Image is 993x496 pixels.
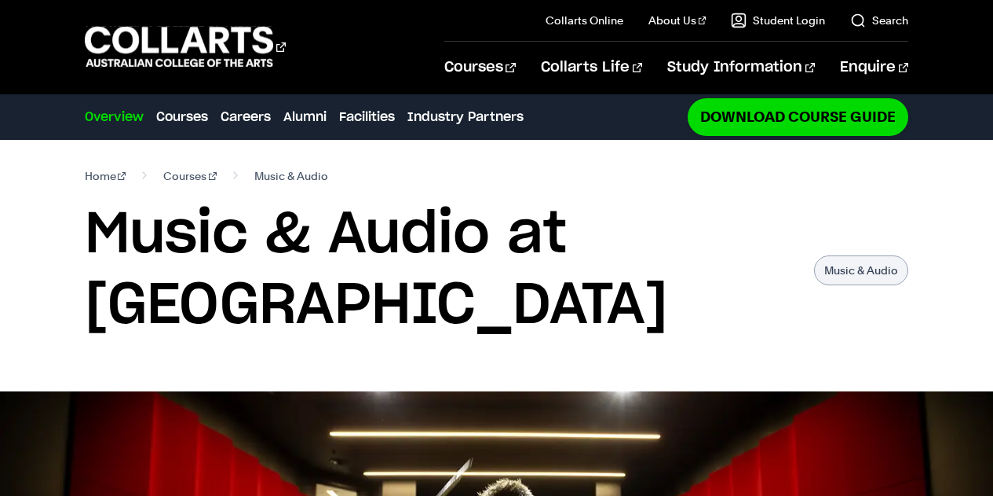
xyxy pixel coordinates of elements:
a: Facilities [339,108,395,127]
a: Courses [163,165,217,187]
a: Careers [221,108,271,127]
a: Download Course Guide [688,98,908,135]
a: Collarts Online [546,13,623,28]
a: Study Information [667,42,815,94]
a: Search [850,13,908,28]
a: Student Login [731,13,825,28]
a: Collarts Life [541,42,642,94]
a: Alumni [283,108,327,127]
a: About Us [648,13,706,28]
a: Courses [444,42,516,94]
a: Industry Partners [407,108,524,127]
a: Home [85,165,126,187]
div: Go to homepage [85,24,286,69]
a: Courses [156,108,208,127]
p: Music & Audio [814,255,908,285]
h1: Music & Audio at [GEOGRAPHIC_DATA] [85,200,799,341]
span: Music & Audio [254,165,328,187]
a: Overview [85,108,144,127]
a: Enquire [840,42,908,94]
